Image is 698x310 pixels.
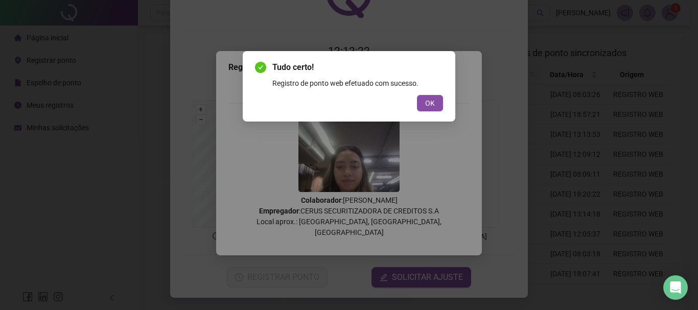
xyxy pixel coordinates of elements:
[425,98,435,109] span: OK
[272,78,443,89] div: Registro de ponto web efetuado com sucesso.
[417,95,443,111] button: OK
[272,61,443,74] span: Tudo certo!
[663,275,688,300] div: Open Intercom Messenger
[255,62,266,73] span: check-circle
